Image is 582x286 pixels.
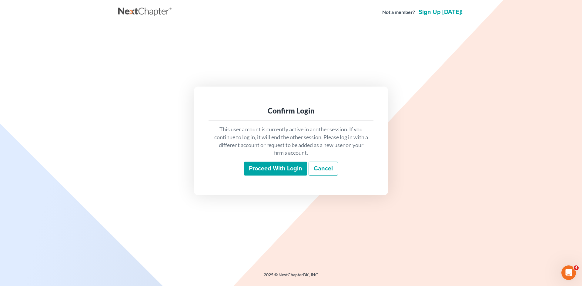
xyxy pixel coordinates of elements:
a: Cancel [309,162,338,176]
p: This user account is currently active in another session. If you continue to log in, it will end ... [213,126,369,157]
span: 4 [574,265,579,270]
div: 2025 © NextChapterBK, INC [118,272,464,283]
input: Proceed with login [244,162,307,176]
iframe: Intercom live chat [561,265,576,280]
div: Confirm Login [213,106,369,116]
a: Sign up [DATE]! [417,9,464,15]
strong: Not a member? [382,9,415,16]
